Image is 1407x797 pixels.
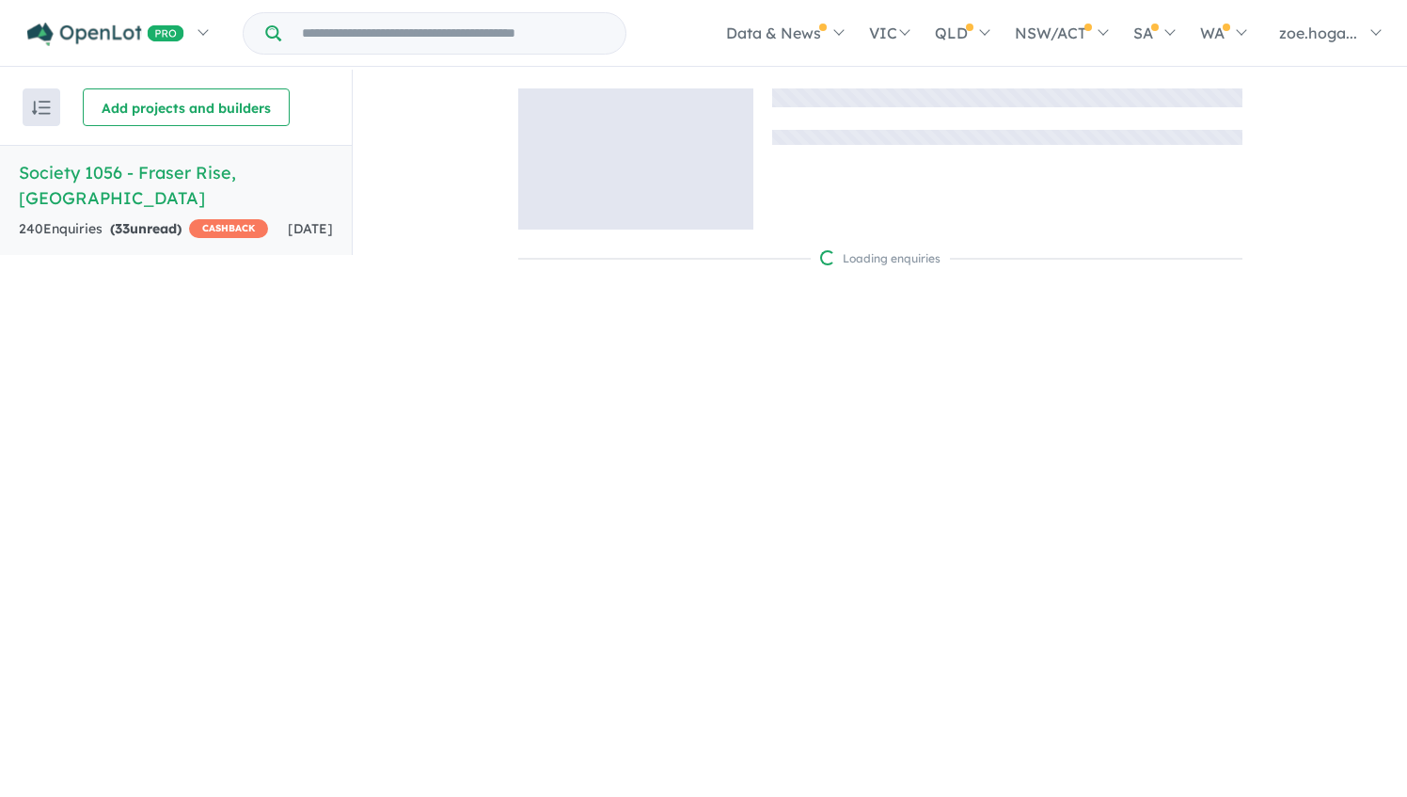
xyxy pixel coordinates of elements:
[19,160,333,211] h5: Society 1056 - Fraser Rise , [GEOGRAPHIC_DATA]
[115,220,130,237] span: 33
[110,220,182,237] strong: ( unread)
[27,23,184,46] img: Openlot PRO Logo White
[1279,24,1357,42] span: zoe.hoga...
[83,88,290,126] button: Add projects and builders
[19,218,268,241] div: 240 Enquir ies
[189,219,268,238] span: CASHBACK
[285,13,622,54] input: Try estate name, suburb, builder or developer
[32,101,51,115] img: sort.svg
[820,249,941,268] div: Loading enquiries
[288,220,333,237] span: [DATE]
